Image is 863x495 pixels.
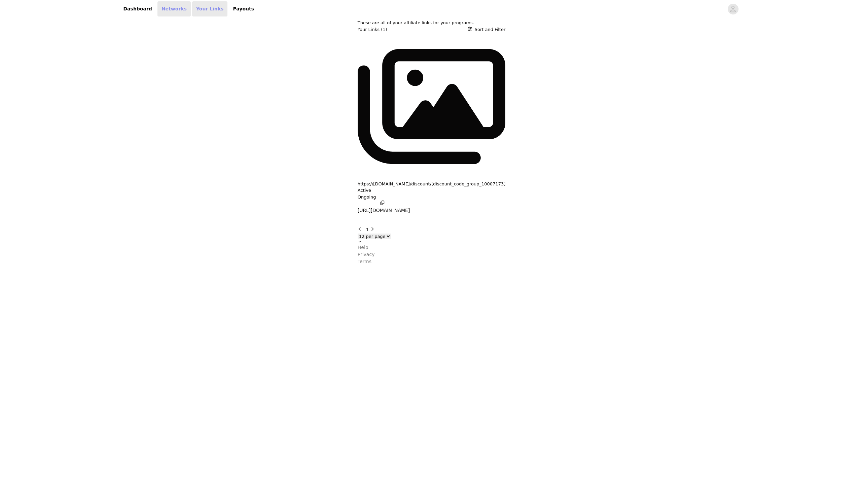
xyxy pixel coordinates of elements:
[730,4,736,14] div: avatar
[468,26,506,33] button: Sort and Filter
[358,258,371,265] p: Terms
[358,20,506,26] p: These are all of your affiliate links for your programs.
[358,194,506,201] p: Ongoing
[358,187,371,194] p: Active
[358,244,368,251] p: Help
[358,244,506,251] a: Help
[157,1,191,16] a: Networks
[358,26,387,33] h3: Your Links (1)
[370,226,377,233] button: Go to next page
[229,1,258,16] a: Payouts
[358,251,506,258] a: Privacy
[358,258,506,265] a: Terms
[358,207,410,214] p: [URL][DOMAIN_NAME]
[358,200,410,214] button: [URL][DOMAIN_NAME]
[358,251,375,258] p: Privacy
[366,226,369,233] button: Go To Page 1
[119,1,156,16] a: Dashboard
[358,226,365,233] button: Go to previous page
[192,1,228,16] a: Your Links
[358,181,506,187] button: https://[DOMAIN_NAME]/discount/[discount_code_group_10007173]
